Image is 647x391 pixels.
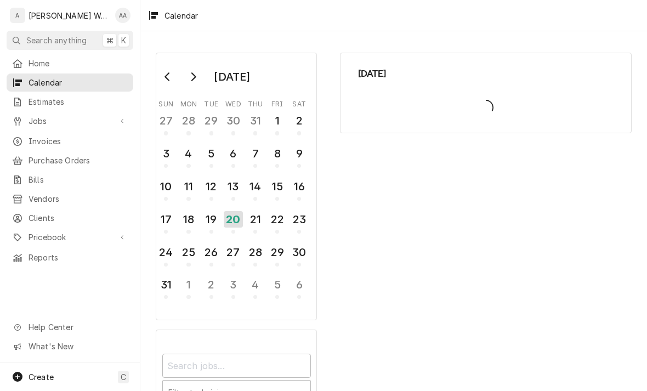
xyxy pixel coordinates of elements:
[269,244,286,260] div: 29
[157,244,174,260] div: 24
[291,145,308,162] div: 9
[157,178,174,195] div: 10
[225,244,242,260] div: 27
[121,371,126,383] span: C
[7,31,133,50] button: Search anything⌘K
[358,96,614,119] span: Loading...
[247,244,264,260] div: 28
[157,68,179,86] button: Go to previous month
[7,132,133,150] a: Invoices
[7,248,133,267] a: Reports
[115,8,130,23] div: AA
[29,155,128,166] span: Purchase Orders
[203,276,220,293] div: 2
[7,73,133,92] a: Calendar
[29,212,128,224] span: Clients
[225,145,242,162] div: 6
[269,211,286,228] div: 22
[121,35,126,46] span: K
[29,96,128,107] span: Estimates
[200,96,222,109] th: Tuesday
[29,252,128,263] span: Reports
[29,58,128,69] span: Home
[7,151,133,169] a: Purchase Orders
[29,341,127,352] span: What's New
[26,35,87,46] span: Search anything
[162,354,311,378] input: Search jobs...
[291,211,308,228] div: 23
[225,178,242,195] div: 13
[157,145,174,162] div: 3
[155,96,177,109] th: Sunday
[291,178,308,195] div: 16
[288,96,310,109] th: Saturday
[180,145,197,162] div: 4
[247,211,264,228] div: 21
[180,211,197,228] div: 18
[180,276,197,293] div: 1
[29,231,111,243] span: Pricebook
[29,174,128,185] span: Bills
[210,67,254,86] div: [DATE]
[224,211,243,228] div: 20
[29,193,128,205] span: Vendors
[203,244,220,260] div: 26
[225,276,242,293] div: 3
[358,66,614,81] span: [DATE]
[7,209,133,227] a: Clients
[29,10,109,21] div: [PERSON_NAME] Works LLC
[29,115,111,127] span: Jobs
[291,276,308,293] div: 6
[203,178,220,195] div: 12
[182,68,204,86] button: Go to next month
[29,321,127,333] span: Help Center
[203,145,220,162] div: 5
[10,8,25,23] div: A
[7,171,133,189] a: Bills
[29,372,54,382] span: Create
[7,54,133,72] a: Home
[156,53,317,320] div: Calendar Day Picker
[7,228,133,246] a: Go to Pricebook
[7,337,133,355] a: Go to What's New
[269,112,286,129] div: 1
[29,135,128,147] span: Invoices
[180,244,197,260] div: 25
[222,96,244,109] th: Wednesday
[177,96,200,109] th: Monday
[340,53,632,133] div: Calendar Calendar
[247,178,264,195] div: 14
[157,112,174,129] div: 27
[29,77,128,88] span: Calendar
[247,276,264,293] div: 4
[266,96,288,109] th: Friday
[247,145,264,162] div: 7
[115,8,130,23] div: Aaron Anderson's Avatar
[225,112,242,129] div: 30
[247,112,264,129] div: 31
[203,112,220,129] div: 29
[269,145,286,162] div: 8
[180,112,197,129] div: 28
[7,112,133,130] a: Go to Jobs
[180,178,197,195] div: 11
[291,112,308,129] div: 2
[106,35,113,46] span: ⌘
[203,211,220,228] div: 19
[157,276,174,293] div: 31
[245,96,266,109] th: Thursday
[269,276,286,293] div: 5
[7,93,133,111] a: Estimates
[157,211,174,228] div: 17
[269,178,286,195] div: 15
[291,244,308,260] div: 30
[7,190,133,208] a: Vendors
[7,318,133,336] a: Go to Help Center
